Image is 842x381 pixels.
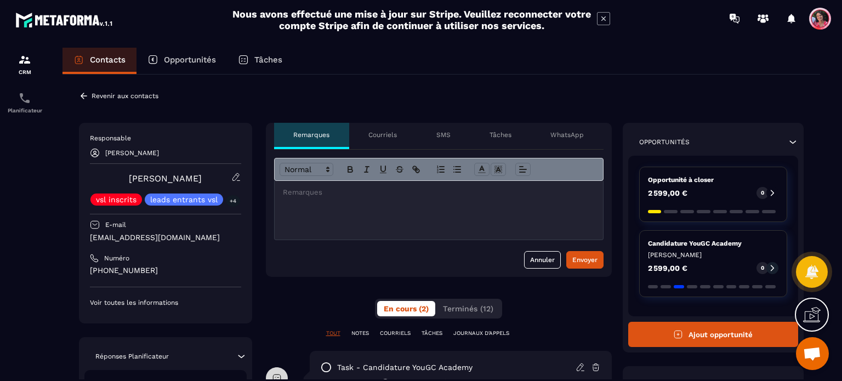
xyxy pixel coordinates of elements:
a: Tâches [227,48,293,74]
p: Courriels [368,130,397,139]
p: vsl inscrits [96,196,136,203]
p: +4 [226,195,240,207]
p: [EMAIL_ADDRESS][DOMAIN_NAME] [90,232,241,243]
p: task - Candidature YouGC Academy [337,362,473,373]
p: [PERSON_NAME] [105,149,159,157]
button: Ajout opportunité [628,322,799,347]
div: Ouvrir le chat [796,337,829,370]
p: Planificateur [3,107,47,113]
p: [PHONE_NUMBER] [90,265,241,276]
p: Opportunité à closer [648,175,779,184]
p: 0 [761,189,764,197]
span: Terminés (12) [443,304,493,313]
p: TÂCHES [422,329,442,337]
p: TOUT [326,329,340,337]
p: 0 [761,264,764,272]
p: COURRIELS [380,329,411,337]
p: WhatsApp [550,130,584,139]
p: Opportunités [639,138,690,146]
p: Candidature YouGC Academy [648,239,779,248]
p: Contacts [90,55,126,65]
a: Contacts [62,48,136,74]
p: SMS [436,130,451,139]
p: Opportunités [164,55,216,65]
button: Annuler [524,251,561,269]
p: NOTES [351,329,369,337]
img: logo [15,10,114,30]
div: Envoyer [572,254,598,265]
p: Tâches [490,130,511,139]
p: Numéro [104,254,129,263]
p: Voir toutes les informations [90,298,241,307]
h2: Nous avons effectué une mise à jour sur Stripe. Veuillez reconnecter votre compte Stripe afin de ... [232,8,591,31]
a: formationformationCRM [3,45,47,83]
a: schedulerschedulerPlanificateur [3,83,47,122]
img: formation [18,53,31,66]
span: En cours (2) [384,304,429,313]
button: Envoyer [566,251,604,269]
a: Opportunités [136,48,227,74]
p: JOURNAUX D'APPELS [453,329,509,337]
p: Tâches [254,55,282,65]
p: [PERSON_NAME] [648,251,779,259]
p: 2 599,00 € [648,264,687,272]
p: leads entrants vsl [150,196,218,203]
p: Remarques [293,130,329,139]
p: Responsable [90,134,241,143]
a: [PERSON_NAME] [129,173,202,184]
button: Terminés (12) [436,301,500,316]
p: 2 599,00 € [648,189,687,197]
p: E-mail [105,220,126,229]
p: CRM [3,69,47,75]
img: scheduler [18,92,31,105]
p: Revenir aux contacts [92,92,158,100]
p: Réponses Planificateur [95,352,169,361]
button: En cours (2) [377,301,435,316]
